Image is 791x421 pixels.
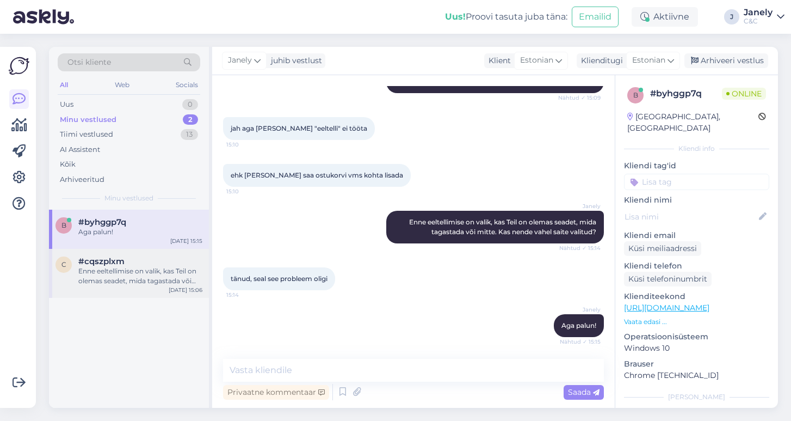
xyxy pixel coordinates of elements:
[624,331,769,343] p: Operatsioonisüsteem
[67,57,111,68] span: Otsi kliente
[624,194,769,206] p: Kliendi nimi
[624,370,769,381] p: Chrome [TECHNICAL_ID]
[559,244,601,252] span: Nähtud ✓ 15:14
[60,174,104,185] div: Arhiveeritud
[445,10,567,23] div: Proovi tasuta juba täna:
[624,230,769,241] p: Kliendi email
[60,114,116,125] div: Minu vestlused
[226,187,267,196] span: 15:10
[231,124,367,132] span: jah aga [PERSON_NAME] "eeltelli" ei tööta
[60,159,76,170] div: Kõik
[484,55,511,66] div: Klient
[231,171,403,179] span: ehk [PERSON_NAME] saa ostukorvi vms kohta lisada
[267,55,322,66] div: juhib vestlust
[561,321,596,330] span: Aga palun!
[226,291,267,299] span: 15:14
[169,286,202,294] div: [DATE] 15:06
[228,54,252,66] span: Janely
[684,53,768,68] div: Arhiveeri vestlus
[61,221,66,229] span: b
[560,338,601,346] span: Nähtud ✓ 15:15
[174,78,200,92] div: Socials
[724,9,739,25] div: J
[104,193,153,203] span: Minu vestlused
[223,385,329,400] div: Privaatne kommentaar
[78,266,202,286] div: Enne eeltellimise on valik, kas Teil on olemas seadet, mida tagastada või mitte. Kas nende vahel ...
[624,241,701,256] div: Küsi meiliaadressi
[624,392,769,402] div: [PERSON_NAME]
[624,291,769,302] p: Klienditeekond
[560,306,601,314] span: Janely
[9,56,29,76] img: Askly Logo
[183,114,198,125] div: 2
[60,99,73,110] div: Uus
[409,218,598,236] span: Enne eeltellimise on valik, kas Teil on olemas seadet, mida tagastada või mitte. Kas nende vahel ...
[744,8,784,26] a: JanelyC&C
[624,260,769,272] p: Kliendi telefon
[226,141,267,149] span: 15:10
[78,257,125,266] span: #cqszplxm
[624,272,712,286] div: Küsi telefoninumbrit
[624,358,769,370] p: Brauser
[558,94,601,102] span: Nähtud ✓ 15:09
[445,11,466,22] b: Uus!
[572,7,619,27] button: Emailid
[632,7,698,27] div: Aktiivne
[520,54,553,66] span: Estonian
[113,78,132,92] div: Web
[625,211,757,223] input: Lisa nimi
[624,174,769,190] input: Lisa tag
[632,54,665,66] span: Estonian
[624,160,769,172] p: Kliendi tag'id
[560,202,601,210] span: Janely
[170,237,202,245] div: [DATE] 15:15
[624,303,709,313] a: [URL][DOMAIN_NAME]
[624,144,769,154] div: Kliendi info
[60,144,100,155] div: AI Assistent
[60,129,113,140] div: Tiimi vestlused
[627,111,758,134] div: [GEOGRAPHIC_DATA], [GEOGRAPHIC_DATA]
[78,217,126,227] span: #byhggp7q
[744,8,773,17] div: Janely
[722,88,766,100] span: Online
[650,87,722,100] div: # byhggp7q
[568,387,600,397] span: Saada
[231,274,327,283] span: tänud, seal see probleem oligi
[181,129,198,140] div: 13
[624,343,769,354] p: Windows 10
[78,227,202,237] div: Aga palun!
[624,317,769,327] p: Vaata edasi ...
[58,78,70,92] div: All
[61,260,66,269] span: c
[577,55,623,66] div: Klienditugi
[633,91,638,99] span: b
[744,17,773,26] div: C&C
[182,99,198,110] div: 0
